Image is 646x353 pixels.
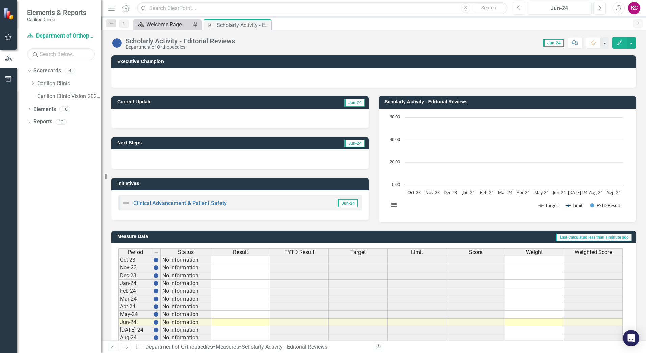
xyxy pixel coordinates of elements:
[526,249,543,255] span: Weight
[161,334,211,342] td: No Information
[161,319,211,326] td: No Information
[111,38,122,48] img: No Information
[338,199,358,207] span: Jun-24
[118,303,152,311] td: Apr-24
[217,21,270,29] div: Scholarly Activity - Editorial Reviews
[118,326,152,334] td: [DATE]-24
[216,344,239,350] a: Measures
[118,311,152,319] td: May-24
[145,344,213,350] a: Department of Orthopaedics
[65,68,75,74] div: 4
[128,249,143,255] span: Period
[390,136,400,142] text: 40.00
[529,4,589,13] div: Jun-24
[161,272,211,280] td: No Information
[27,48,95,60] input: Search Below...
[344,140,365,147] span: Jun-24
[27,17,86,22] small: Carilion Clinic
[37,80,101,88] a: Carilion Clinic
[133,200,227,206] a: Clinical Advancement & Patient Safety
[350,249,366,255] span: Target
[117,140,251,145] h3: Next Steps
[527,2,592,14] button: Jun-24
[623,330,639,346] div: Open Intercom Messenger
[33,105,56,113] a: Elements
[566,202,583,208] button: Show Limit
[284,249,314,255] span: FYTD Result
[161,303,211,311] td: No Information
[568,189,588,195] text: [DATE]-24
[444,189,457,195] text: Dec-23
[118,319,152,326] td: Jun-24
[118,287,152,295] td: Feb-24
[117,234,265,239] h3: Measure Data
[161,280,211,287] td: No Information
[469,249,482,255] span: Score
[135,343,369,351] div: » »
[146,20,191,29] div: Welcome Page
[153,304,159,309] img: BgCOk07PiH71IgAAAABJRU5ErkJggg==
[161,287,211,295] td: No Information
[33,118,52,126] a: Reports
[390,159,400,165] text: 20.00
[118,272,152,280] td: Dec-23
[153,265,159,270] img: BgCOk07PiH71IgAAAABJRU5ErkJggg==
[407,189,421,195] text: Oct-23
[118,334,152,342] td: Aug-24
[552,189,566,195] text: Jun-24
[153,335,159,340] img: BgCOk07PiH71IgAAAABJRU5ErkJggg==
[575,249,612,255] span: Weighted Score
[590,202,621,208] button: Show FYTD Result
[556,234,632,241] span: Last Calculated less than a minute ago
[389,200,399,210] button: View chart menu, Chart
[153,327,159,333] img: BgCOk07PiH71IgAAAABJRU5ErkJggg==
[589,189,603,195] text: Aug-24
[117,59,632,64] h3: Executive Champion
[153,312,159,317] img: BgCOk07PiH71IgAAAABJRU5ErkJggg==
[384,99,632,104] h3: Scholarly Activity - Editorial Reviews
[118,264,152,272] td: Nov-23
[242,344,327,350] div: Scholarly Activity - Editorial Reviews
[425,189,440,195] text: Nov-23
[135,20,191,29] a: Welcome Page
[344,99,365,107] span: Jun-24
[37,93,101,100] a: Carilion Clinic Vision 2025 (Full Version)
[392,181,400,187] text: 0.00
[498,189,513,195] text: Mar-24
[153,296,159,302] img: BgCOk07PiH71IgAAAABJRU5ErkJggg==
[386,114,629,215] div: Chart. Highcharts interactive chart.
[517,189,530,195] text: Apr-24
[118,295,152,303] td: Mar-24
[543,39,564,47] span: Jun-24
[126,45,235,50] div: Department of Orthopaedics
[122,199,130,207] img: Not Defined
[33,67,61,75] a: Scorecards
[59,106,70,112] div: 16
[56,119,67,125] div: 13
[27,32,95,40] a: Department of Orthopaedics
[161,295,211,303] td: No Information
[153,273,159,278] img: BgCOk07PiH71IgAAAABJRU5ErkJggg==
[153,281,159,286] img: BgCOk07PiH71IgAAAABJRU5ErkJggg==
[154,250,159,255] img: 8DAGhfEEPCf229AAAAAElFTkSuQmCC
[118,280,152,287] td: Jan-24
[27,8,86,17] span: Elements & Reports
[480,189,494,195] text: Feb-24
[126,37,235,45] div: Scholarly Activity - Editorial Reviews
[539,202,558,208] button: Show Target
[386,114,626,215] svg: Interactive chart
[153,288,159,294] img: BgCOk07PiH71IgAAAABJRU5ErkJggg==
[137,2,507,14] input: Search ClearPoint...
[233,249,248,255] span: Result
[628,2,640,14] button: KC
[161,326,211,334] td: No Information
[481,5,496,10] span: Search
[161,311,211,319] td: No Information
[161,256,211,264] td: No Information
[3,8,15,20] img: ClearPoint Strategy
[534,189,549,195] text: May-24
[118,256,152,264] td: Oct-23
[390,114,400,120] text: 60.00
[411,249,423,255] span: Limit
